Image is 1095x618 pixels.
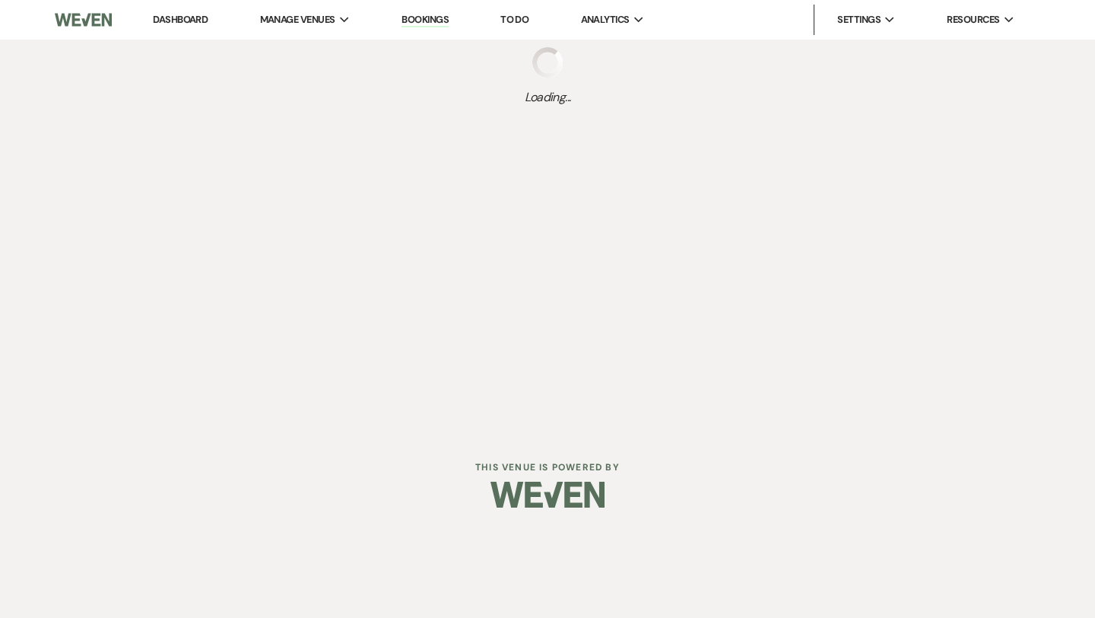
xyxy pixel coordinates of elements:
[55,4,112,36] img: Weven Logo
[532,47,563,78] img: loading spinner
[490,468,605,521] img: Weven Logo
[500,13,528,26] a: To Do
[581,12,630,27] span: Analytics
[153,13,208,26] a: Dashboard
[260,12,335,27] span: Manage Venues
[947,12,999,27] span: Resources
[837,12,881,27] span: Settings
[525,88,571,107] span: Loading...
[401,13,449,27] a: Bookings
